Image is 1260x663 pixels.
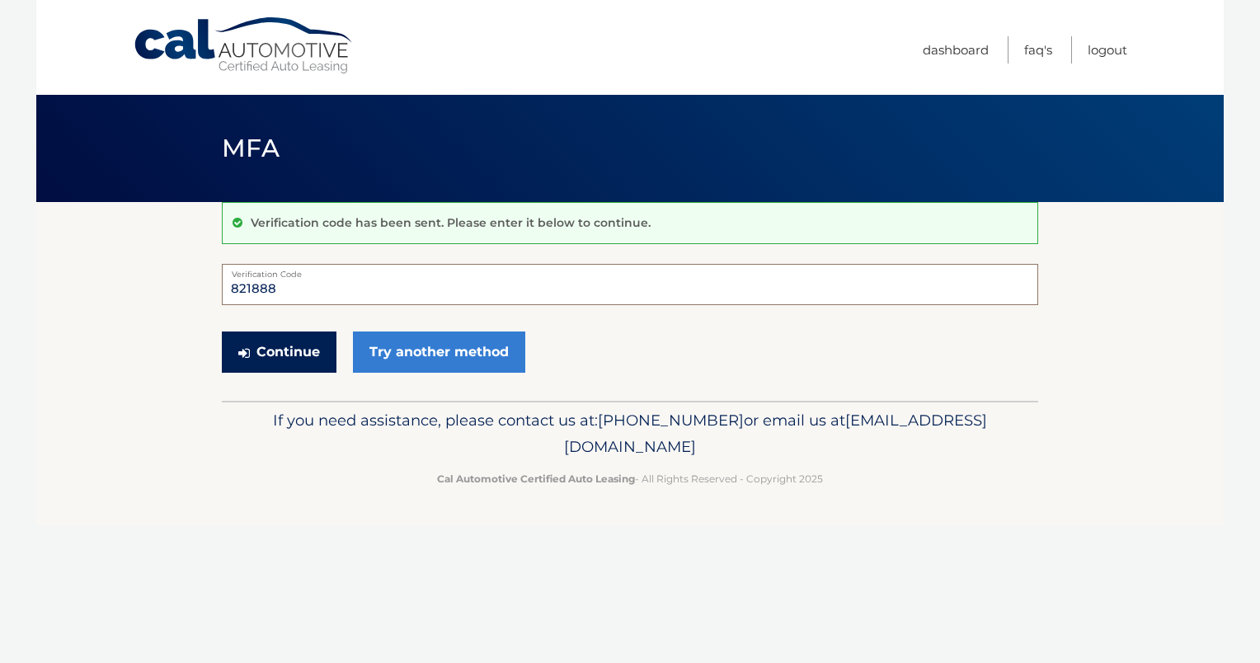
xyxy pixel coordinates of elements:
strong: Cal Automotive Certified Auto Leasing [437,473,635,485]
span: MFA [222,133,280,163]
a: Dashboard [923,36,989,63]
span: [PHONE_NUMBER] [598,411,744,430]
a: Cal Automotive [133,16,355,75]
span: [EMAIL_ADDRESS][DOMAIN_NAME] [564,411,987,456]
p: Verification code has been sent. Please enter it below to continue. [251,215,651,230]
a: Logout [1088,36,1127,63]
p: If you need assistance, please contact us at: or email us at [233,407,1027,460]
a: Try another method [353,331,525,373]
input: Verification Code [222,264,1038,305]
p: - All Rights Reserved - Copyright 2025 [233,470,1027,487]
button: Continue [222,331,336,373]
a: FAQ's [1024,36,1052,63]
label: Verification Code [222,264,1038,277]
